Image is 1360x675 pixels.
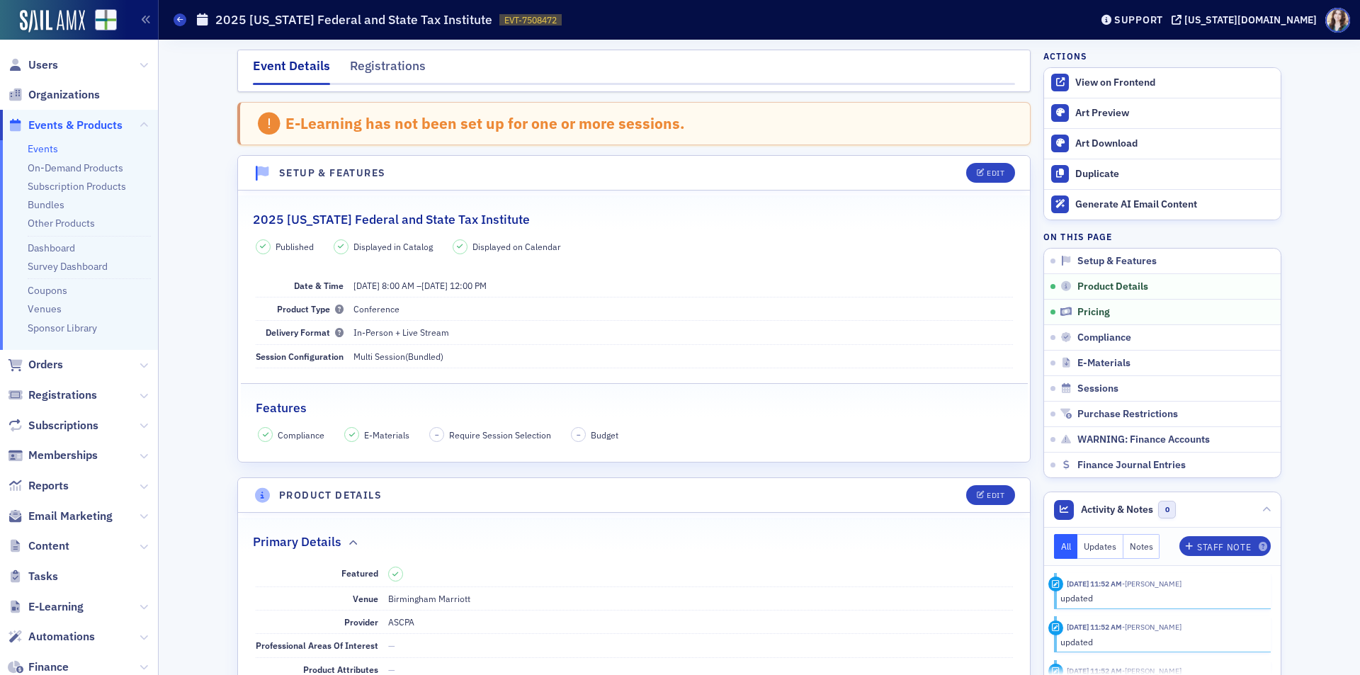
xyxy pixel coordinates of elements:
button: Updates [1077,534,1123,559]
button: Notes [1123,534,1160,559]
div: updated [1060,591,1261,604]
span: Venue [353,593,378,604]
time: 8:00 AM [382,280,414,291]
div: Art Download [1075,137,1274,150]
div: Update [1048,577,1063,591]
a: Users [8,57,58,73]
a: Content [8,538,69,554]
span: Purchase Restrictions [1077,408,1178,421]
a: Finance [8,659,69,675]
img: SailAMX [95,9,117,31]
span: Compliance [278,429,324,441]
a: Orders [8,357,63,373]
span: Profile [1325,8,1350,33]
a: Organizations [8,87,100,103]
a: Automations [8,629,95,645]
span: Delivery Format [266,327,344,338]
span: Product Attributes [303,664,378,675]
h4: Actions [1043,50,1087,62]
button: Generate AI Email Content [1044,189,1281,220]
span: Featured [341,567,378,579]
h2: 2025 [US_STATE] Federal and State Tax Institute [253,210,530,229]
div: Registrations [350,57,426,83]
span: Registrations [28,387,97,403]
a: Venues [28,302,62,315]
dd: – [353,274,1013,297]
div: Duplicate [1075,168,1274,181]
a: Sponsor Library [28,322,97,334]
h1: 2025 [US_STATE] Federal and State Tax Institute [215,11,492,28]
div: Edit [987,169,1004,177]
span: Session Configuration [256,351,344,362]
time: 12:00 PM [450,280,487,291]
a: Tasks [8,569,58,584]
span: Compliance [1077,331,1131,344]
span: Finance Journal Entries [1077,459,1186,472]
span: [DATE] [353,280,380,291]
a: Events & Products [8,118,123,133]
span: In-Person + Live Stream [353,327,449,338]
div: Generate AI Email Content [1075,198,1274,211]
span: Published [276,240,314,253]
a: View Homepage [85,9,117,33]
div: Staff Note [1197,543,1251,551]
span: Require Session Selection [449,429,551,441]
span: Date & Time [294,280,344,291]
div: updated [1060,635,1261,648]
button: Duplicate [1044,159,1281,189]
span: Tasks [28,569,58,584]
time: 9/8/2025 11:52 AM [1067,622,1122,632]
span: Memberships [28,448,98,463]
a: SailAMX [20,10,85,33]
div: Edit [987,492,1004,499]
span: Reports [28,478,69,494]
a: Reports [8,478,69,494]
h4: Setup & Features [279,166,385,181]
button: Edit [966,485,1015,505]
button: Edit [966,163,1015,183]
button: All [1054,534,1078,559]
span: Displayed in Catalog [353,240,433,253]
span: — [388,664,395,675]
span: EVT-7508472 [504,14,557,26]
a: Bundles [28,198,64,211]
span: E-Learning [28,599,84,615]
button: [US_STATE][DOMAIN_NAME] [1172,15,1322,25]
a: Coupons [28,284,67,297]
span: Finance [28,659,69,675]
span: Kristi Gates [1122,579,1181,589]
span: 0 [1158,501,1176,518]
dd: (Bundled) [353,345,1013,368]
span: Orders [28,357,63,373]
span: Product Details [1077,280,1148,293]
span: Kristi Gates [1122,622,1181,632]
span: Birmingham Marriott [388,593,470,604]
span: Events & Products [28,118,123,133]
span: Provider [344,616,378,628]
a: On-Demand Products [28,161,123,174]
a: Survey Dashboard [28,260,108,273]
h4: On this page [1043,230,1281,243]
a: Art Preview [1044,98,1281,128]
a: View on Frontend [1044,68,1281,98]
span: Organizations [28,87,100,103]
span: — [388,640,395,651]
span: Displayed on Calendar [472,240,561,253]
div: Event Details [253,57,330,85]
span: Subscriptions [28,418,98,433]
span: [DATE] [421,280,448,291]
span: WARNING: Finance Accounts [1077,433,1210,446]
span: Product Type [277,303,344,314]
span: Users [28,57,58,73]
span: Multi Session [353,351,405,362]
span: Email Marketing [28,509,113,524]
a: Other Products [28,217,95,229]
a: Memberships [8,448,98,463]
span: Automations [28,629,95,645]
span: ASCPA [388,616,414,628]
span: Conference [353,303,399,314]
h2: Features [256,399,307,417]
div: Update [1048,620,1063,635]
span: – [435,430,439,440]
h2: Primary Details [253,533,341,551]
